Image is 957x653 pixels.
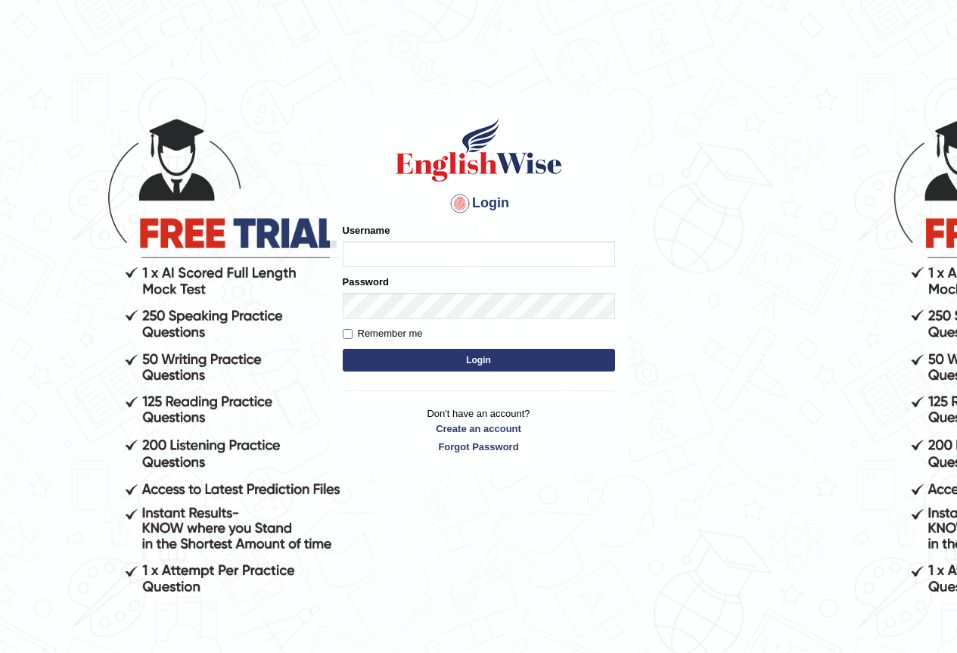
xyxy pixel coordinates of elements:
[343,329,353,339] input: Remember me
[343,440,615,454] a: Forgot Password
[343,421,615,436] a: Create an account
[343,326,423,341] label: Remember me
[393,116,565,184] img: Logo of English Wise sign in for intelligent practice with AI
[343,191,615,216] h4: Login
[343,406,615,453] p: Don't have an account?
[343,349,615,372] button: Login
[343,223,390,238] label: Username
[343,275,389,289] label: Password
